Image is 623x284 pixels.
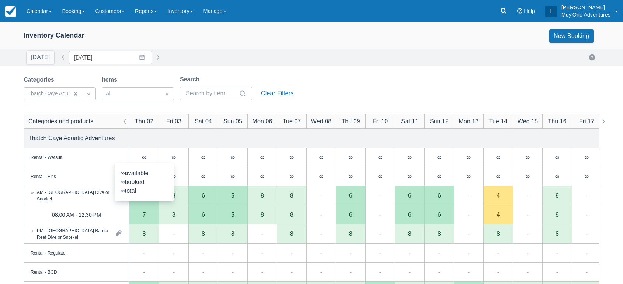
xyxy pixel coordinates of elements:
[320,191,322,200] div: -
[121,170,125,176] span: ∞
[408,173,412,179] div: ∞
[349,231,352,237] div: 8
[497,231,500,237] div: 8
[5,6,16,17] img: checkfront-main-nav-mini-logo.png
[542,167,572,186] div: ∞
[143,267,145,276] div: -
[121,169,168,178] div: available
[556,231,559,237] div: 8
[201,173,205,179] div: ∞
[291,248,293,257] div: -
[232,267,234,276] div: -
[395,205,424,224] div: 6
[223,117,242,125] div: Sun 05
[408,231,411,237] div: 8
[561,4,610,11] p: [PERSON_NAME]
[586,248,588,257] div: -
[527,248,529,257] div: -
[163,90,171,97] span: Dropdown icon
[201,154,205,160] div: ∞
[561,11,610,18] p: Muy'Ono Adventures
[336,148,365,167] div: ∞
[527,210,529,219] div: -
[172,212,175,217] div: 8
[438,212,441,217] div: 6
[31,249,67,256] div: Rental - Regulator
[513,167,542,186] div: ∞
[28,134,115,142] div: Thatch Caye Aquatic Adventures
[424,148,454,167] div: ∞
[277,167,306,186] div: ∞
[408,154,412,160] div: ∞
[143,231,146,237] div: 8
[424,205,454,224] div: 6
[555,154,559,160] div: ∞
[188,167,218,186] div: ∞
[85,90,93,97] span: Dropdown icon
[159,148,188,167] div: ∞
[586,191,588,200] div: -
[320,267,322,276] div: -
[290,173,294,179] div: ∞
[188,205,218,224] div: 6
[572,148,601,167] div: ∞
[336,205,365,224] div: 6
[121,187,168,195] div: total
[438,231,441,237] div: 8
[277,148,306,167] div: ∞
[454,167,483,186] div: ∞
[513,148,542,167] div: ∞
[188,148,218,167] div: ∞
[379,248,381,257] div: -
[260,154,264,160] div: ∞
[430,117,449,125] div: Sun 12
[231,173,235,179] div: ∞
[28,117,93,125] div: Categories and products
[260,173,264,179] div: ∞
[135,117,153,125] div: Thu 02
[527,267,529,276] div: -
[129,205,159,224] div: 7
[349,173,353,179] div: ∞
[408,212,411,217] div: 6
[585,154,589,160] div: ∞
[247,148,277,167] div: ∞
[195,117,212,125] div: Sat 04
[401,117,418,125] div: Sat 11
[524,8,535,14] span: Help
[291,267,293,276] div: -
[497,248,499,257] div: -
[497,212,500,217] div: 4
[349,192,352,198] div: 6
[31,173,56,180] div: Rental - Fins
[497,192,500,198] div: 4
[261,192,264,198] div: 8
[320,210,322,219] div: -
[526,173,530,179] div: ∞
[143,212,146,217] div: 7
[52,210,101,219] div: 08:00 AM - 12:30 PM
[143,248,145,257] div: -
[202,248,204,257] div: -
[172,173,176,179] div: ∞
[556,248,558,257] div: -
[142,154,146,160] div: ∞
[409,267,411,276] div: -
[173,267,175,276] div: -
[409,248,411,257] div: -
[232,248,234,257] div: -
[231,231,234,237] div: 8
[526,154,530,160] div: ∞
[489,117,508,125] div: Tue 14
[585,173,589,179] div: ∞
[319,154,323,160] div: ∞
[527,191,529,200] div: -
[320,248,322,257] div: -
[306,148,336,167] div: ∞
[350,248,352,257] div: -
[518,117,538,125] div: Wed 15
[31,154,62,160] div: Rental - Wetsuit
[159,205,188,224] div: 8
[454,148,483,167] div: ∞
[121,188,125,194] span: ∞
